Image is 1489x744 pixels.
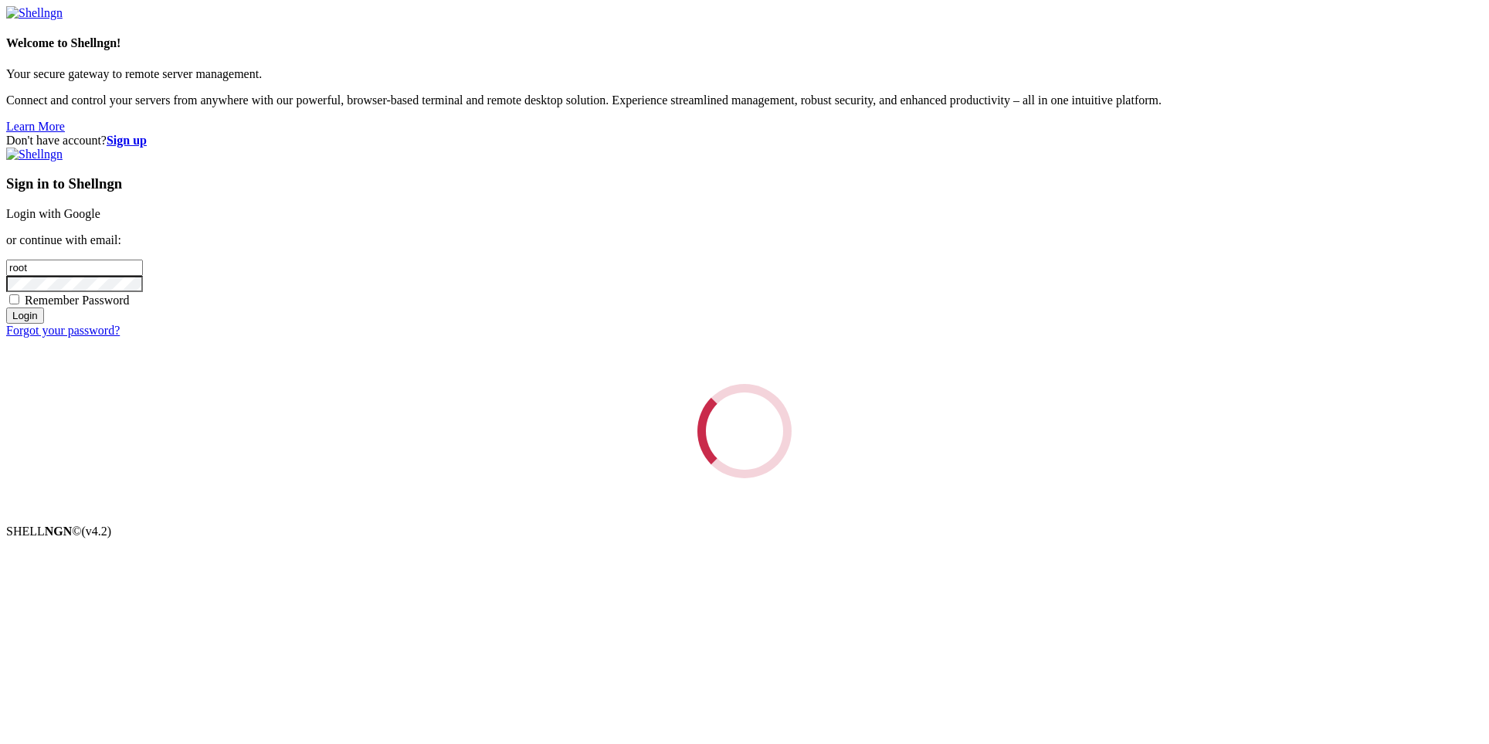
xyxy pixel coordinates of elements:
input: Login [6,307,44,324]
h3: Sign in to Shellngn [6,175,1483,192]
input: Email address [6,260,143,276]
a: Learn More [6,120,65,133]
a: Login with Google [6,207,100,220]
a: Sign up [107,134,147,147]
div: Loading... [697,384,792,478]
b: NGN [45,525,73,538]
div: Don't have account? [6,134,1483,148]
span: Remember Password [25,294,130,307]
p: Your secure gateway to remote server management. [6,67,1483,81]
img: Shellngn [6,148,63,161]
img: Shellngn [6,6,63,20]
h4: Welcome to Shellngn! [6,36,1483,50]
span: 4.2.0 [82,525,112,538]
p: Connect and control your servers from anywhere with our powerful, browser-based terminal and remo... [6,93,1483,107]
a: Forgot your password? [6,324,120,337]
input: Remember Password [9,294,19,304]
p: or continue with email: [6,233,1483,247]
span: SHELL © [6,525,111,538]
